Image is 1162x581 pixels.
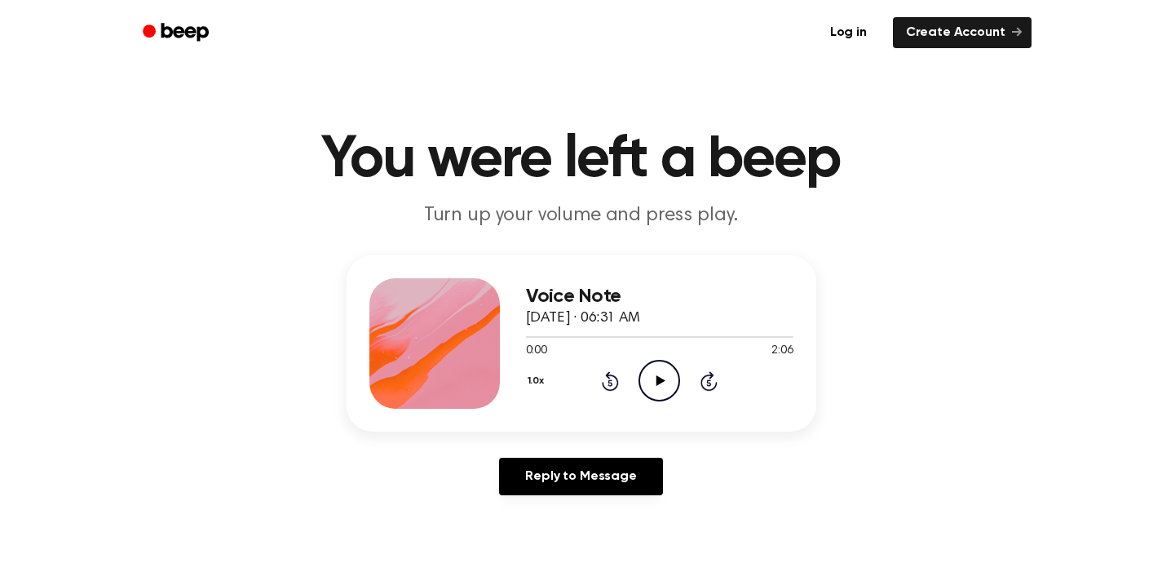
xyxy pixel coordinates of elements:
[526,343,547,360] span: 0:00
[526,286,793,308] h3: Voice Note
[814,14,883,51] a: Log in
[499,458,662,495] a: Reply to Message
[164,131,999,189] h1: You were left a beep
[526,367,550,395] button: 1.0x
[771,343,793,360] span: 2:06
[893,17,1032,48] a: Create Account
[526,311,640,326] span: [DATE] · 06:31 AM
[131,17,223,49] a: Beep
[268,202,895,229] p: Turn up your volume and press play.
